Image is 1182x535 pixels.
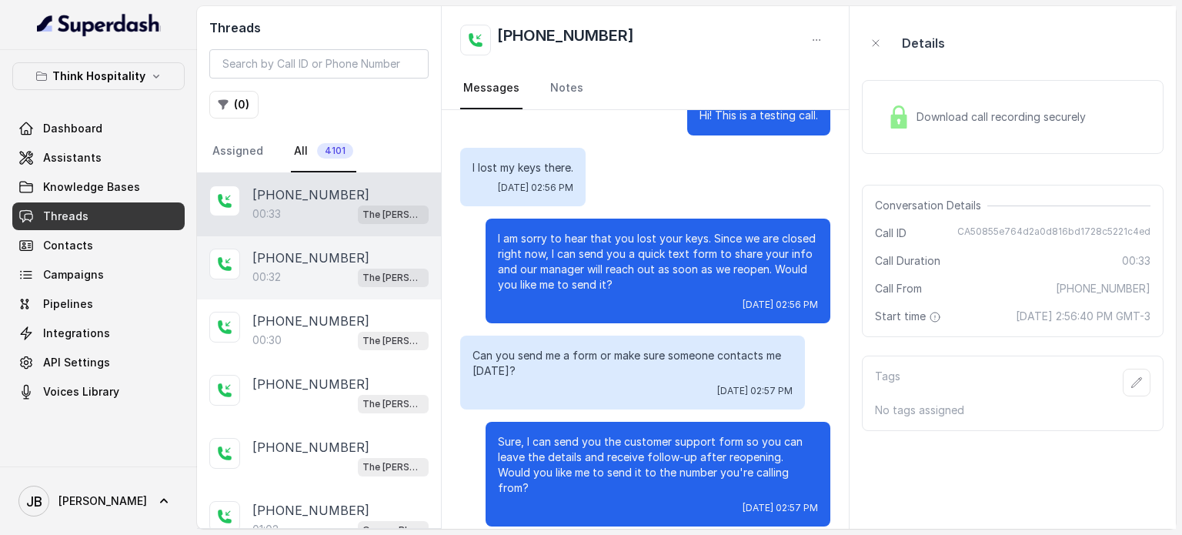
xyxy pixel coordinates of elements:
p: [PHONE_NUMBER] [252,375,369,393]
a: Notes [547,68,586,109]
span: [DATE] 02:56 PM [743,299,818,311]
nav: Tabs [209,131,429,172]
p: Think Hospitality [52,67,145,85]
a: Voices Library [12,378,185,406]
p: [PHONE_NUMBER] [252,186,369,204]
p: [PHONE_NUMBER] [252,249,369,267]
p: The [PERSON_NAME] [362,207,424,222]
a: Pipelines [12,290,185,318]
span: Pipelines [43,296,93,312]
input: Search by Call ID or Phone Number [209,49,429,79]
p: 00:33 [252,206,281,222]
img: Lock Icon [887,105,910,129]
span: Conversation Details [875,198,987,213]
a: Assigned [209,131,266,172]
p: The [PERSON_NAME] [362,270,424,286]
span: [DATE] 02:56 PM [498,182,573,194]
span: [PERSON_NAME] [58,493,147,509]
p: Sure, I can send you the customer support form so you can leave the details and receive follow-up... [498,434,818,496]
span: [PHONE_NUMBER] [1056,281,1150,296]
span: [DATE] 02:57 PM [717,385,793,397]
p: Details [902,34,945,52]
span: Voices Library [43,384,119,400]
a: Campaigns [12,261,185,289]
span: Assistants [43,150,102,166]
p: 00:30 [252,333,282,348]
a: Integrations [12,319,185,347]
span: Call Duration [875,253,940,269]
a: Messages [460,68,523,109]
a: All4101 [291,131,356,172]
nav: Tabs [460,68,830,109]
p: 00:32 [252,269,281,285]
span: API Settings [43,355,110,370]
a: Threads [12,202,185,230]
span: Contacts [43,238,93,253]
a: Contacts [12,232,185,259]
a: Assistants [12,144,185,172]
button: Think Hospitality [12,62,185,90]
h2: Threads [209,18,429,37]
p: I lost my keys there. [472,160,573,176]
span: Dashboard [43,121,102,136]
span: Campaigns [43,267,104,283]
a: Dashboard [12,115,185,142]
span: 00:33 [1122,253,1150,269]
span: Integrations [43,326,110,341]
span: Start time [875,309,944,324]
p: No tags assigned [875,403,1150,418]
button: (0) [209,91,259,119]
a: [PERSON_NAME] [12,480,185,523]
span: CA50855e764d2a0d816bd1728c5221c4ed [957,226,1150,241]
span: Knowledge Bases [43,179,140,195]
span: 4101 [317,143,353,159]
p: Tags [875,369,900,396]
span: Download call recording securely [917,109,1092,125]
p: The [PERSON_NAME] [362,460,424,475]
p: [PHONE_NUMBER] [252,438,369,456]
span: Call From [875,281,922,296]
h2: [PHONE_NUMBER] [497,25,634,55]
span: Call ID [875,226,907,241]
text: JB [26,493,42,510]
p: Can you send me a form or make sure someone contacts me [DATE]? [472,348,793,379]
p: Hi! This is a testing call. [700,108,818,123]
span: Threads [43,209,88,224]
span: [DATE] 02:57 PM [743,502,818,514]
p: I am sorry to hear that you lost your keys. Since we are closed right now, I can send you a quick... [498,231,818,293]
span: [DATE] 2:56:40 PM GMT-3 [1016,309,1150,324]
img: light.svg [37,12,161,37]
p: [PHONE_NUMBER] [252,501,369,520]
p: [PHONE_NUMBER] [252,312,369,330]
p: The [PERSON_NAME] [362,333,424,349]
p: The [PERSON_NAME] [362,396,424,412]
a: Knowledge Bases [12,173,185,201]
a: API Settings [12,349,185,376]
